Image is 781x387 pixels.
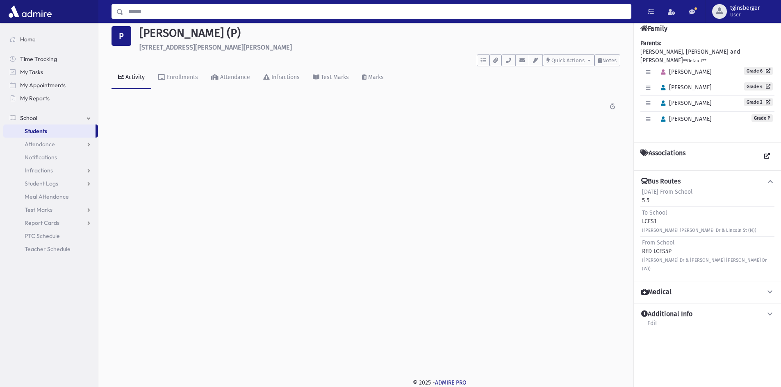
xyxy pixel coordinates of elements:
div: 5 5 [642,188,692,205]
div: Marks [367,74,384,81]
a: ADMIRE PRO [435,379,467,386]
span: My Tasks [20,68,43,76]
a: Infractions [3,164,98,177]
a: Meal Attendance [3,190,98,203]
span: Notifications [25,154,57,161]
a: Grade 2 [744,98,773,106]
span: PTC Schedule [25,232,60,240]
a: Infractions [257,66,306,89]
span: My Reports [20,95,50,102]
div: LCES1 [642,208,756,234]
span: User [730,11,760,18]
span: Meal Attendance [25,193,69,200]
a: View all Associations [760,149,774,164]
span: tginsberger [730,5,760,11]
a: Teacher Schedule [3,242,98,256]
small: ([PERSON_NAME] [PERSON_NAME] Dr & Lincoln St (N)) [642,228,756,233]
span: [PERSON_NAME] [657,68,712,75]
div: Infractions [270,74,300,81]
span: Attendance [25,140,55,148]
span: From School [642,239,674,246]
button: Additional Info [640,310,774,319]
span: Notes [602,57,617,63]
a: PTC Schedule [3,229,98,242]
span: Report Cards [25,219,59,226]
a: Test Marks [306,66,355,89]
input: Search [123,4,631,19]
div: Test Marks [319,74,349,81]
a: Notifications [3,151,98,164]
a: Test Marks [3,203,98,216]
h1: [PERSON_NAME] (P) [139,26,620,40]
a: Edit [647,319,658,333]
a: Time Tracking [3,52,98,66]
h4: Additional Info [641,310,692,319]
span: [DATE] From School [642,188,692,195]
a: Attendance [3,138,98,151]
div: RED LCES5P [642,238,773,273]
span: [PERSON_NAME] [657,100,712,106]
div: Attendance [219,74,250,81]
span: Time Tracking [20,55,57,63]
button: Medical [640,288,774,296]
a: Attendance [205,66,257,89]
h4: Associations [640,149,685,164]
div: Enrollments [165,74,198,81]
span: Home [20,36,36,43]
h6: [STREET_ADDRESS][PERSON_NAME][PERSON_NAME] [139,43,620,51]
a: School [3,111,98,124]
span: Student Logs [25,180,58,187]
a: My Reports [3,92,98,105]
a: Home [3,33,98,46]
h4: Bus Routes [641,177,681,186]
a: My Appointments [3,79,98,92]
div: © 2025 - [112,378,768,387]
a: Student Logs [3,177,98,190]
button: Bus Routes [640,177,774,186]
a: Grade 4 [744,82,773,91]
button: Quick Actions [543,54,594,66]
a: Marks [355,66,390,89]
img: AdmirePro [7,3,54,20]
div: Activity [124,74,145,81]
span: Quick Actions [551,57,585,63]
span: Grade P [751,114,773,122]
span: Test Marks [25,206,52,213]
span: Students [25,127,47,135]
button: Notes [594,54,620,66]
a: Enrollments [151,66,205,89]
span: My Appointments [20,81,66,89]
small: ([PERSON_NAME] Dr & [PERSON_NAME] [PERSON_NAME] Dr (W)) [642,258,767,272]
div: [PERSON_NAME], [PERSON_NAME] and [PERSON_NAME] [640,39,774,136]
a: Activity [112,66,151,89]
span: Infractions [25,167,53,174]
span: School [20,114,37,122]
span: To School [642,209,667,216]
a: Report Cards [3,216,98,229]
span: [PERSON_NAME] [657,84,712,91]
span: Teacher Schedule [25,245,71,253]
h4: Medical [641,288,672,296]
b: Parents: [640,40,661,47]
a: Students [3,124,96,138]
span: [PERSON_NAME] [657,115,712,122]
div: P [112,26,131,46]
h4: Family [640,25,667,32]
a: My Tasks [3,66,98,79]
a: Grade 6 [744,67,773,75]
